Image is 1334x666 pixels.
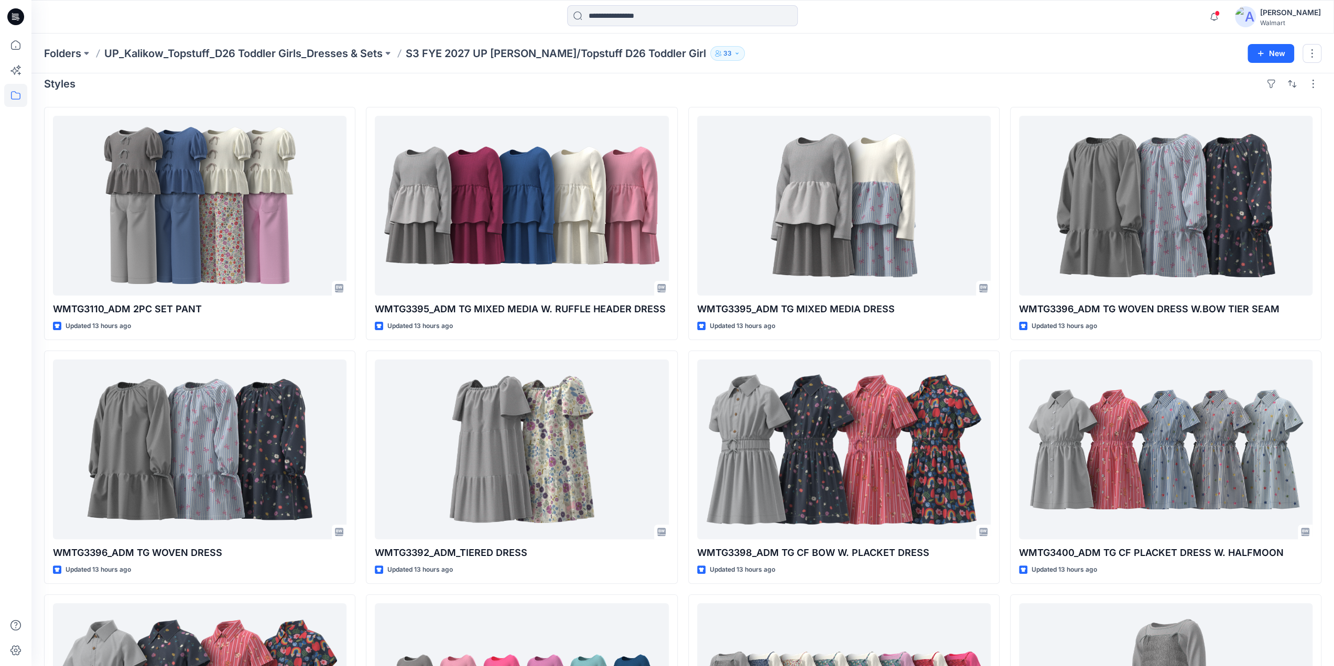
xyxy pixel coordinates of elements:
[375,116,668,296] a: WMTG3395_ADM TG MIXED MEDIA W. RUFFLE HEADER DRESS
[53,302,346,316] p: WMTG3110_ADM 2PC SET PANT
[66,564,131,575] p: Updated 13 hours ago
[1032,564,1097,575] p: Updated 13 hours ago
[1019,359,1313,539] a: WMTG3400_ADM TG CF PLACKET DRESS W. HALFMOON
[53,116,346,296] a: WMTG3110_ADM 2PC SET PANT
[53,359,346,539] a: WMTG3396_ADM TG WOVEN DRESS
[104,46,383,61] a: UP_Kalikow_Topstuff_D26 Toddler Girls_Dresses & Sets
[387,564,453,575] p: Updated 13 hours ago
[1260,19,1321,27] div: Walmart
[1248,44,1294,63] button: New
[44,78,75,90] h4: Styles
[710,46,745,61] button: 33
[697,545,991,560] p: WMTG3398_ADM TG CF BOW W. PLACKET DRESS
[406,46,706,61] p: S3 FYE 2027 UP [PERSON_NAME]/Topstuff D26 Toddler Girl
[375,545,668,560] p: WMTG3392_ADM_TIERED DRESS
[1235,6,1256,27] img: avatar
[710,564,775,575] p: Updated 13 hours ago
[697,116,991,296] a: WMTG3395_ADM TG MIXED MEDIA DRESS
[697,302,991,316] p: WMTG3395_ADM TG MIXED MEDIA DRESS
[1032,321,1097,332] p: Updated 13 hours ago
[387,321,453,332] p: Updated 13 hours ago
[1019,302,1313,316] p: WMTG3396_ADM TG WOVEN DRESS W.BOW TIER SEAM
[710,321,775,332] p: Updated 13 hours ago
[723,48,732,59] p: 33
[1019,545,1313,560] p: WMTG3400_ADM TG CF PLACKET DRESS W. HALFMOON
[375,359,668,539] a: WMTG3392_ADM_TIERED DRESS
[1019,116,1313,296] a: WMTG3396_ADM TG WOVEN DRESS W.BOW TIER SEAM
[53,545,346,560] p: WMTG3396_ADM TG WOVEN DRESS
[697,359,991,539] a: WMTG3398_ADM TG CF BOW W. PLACKET DRESS
[66,321,131,332] p: Updated 13 hours ago
[375,302,668,316] p: WMTG3395_ADM TG MIXED MEDIA W. RUFFLE HEADER DRESS
[44,46,81,61] a: Folders
[1260,6,1321,19] div: [PERSON_NAME]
